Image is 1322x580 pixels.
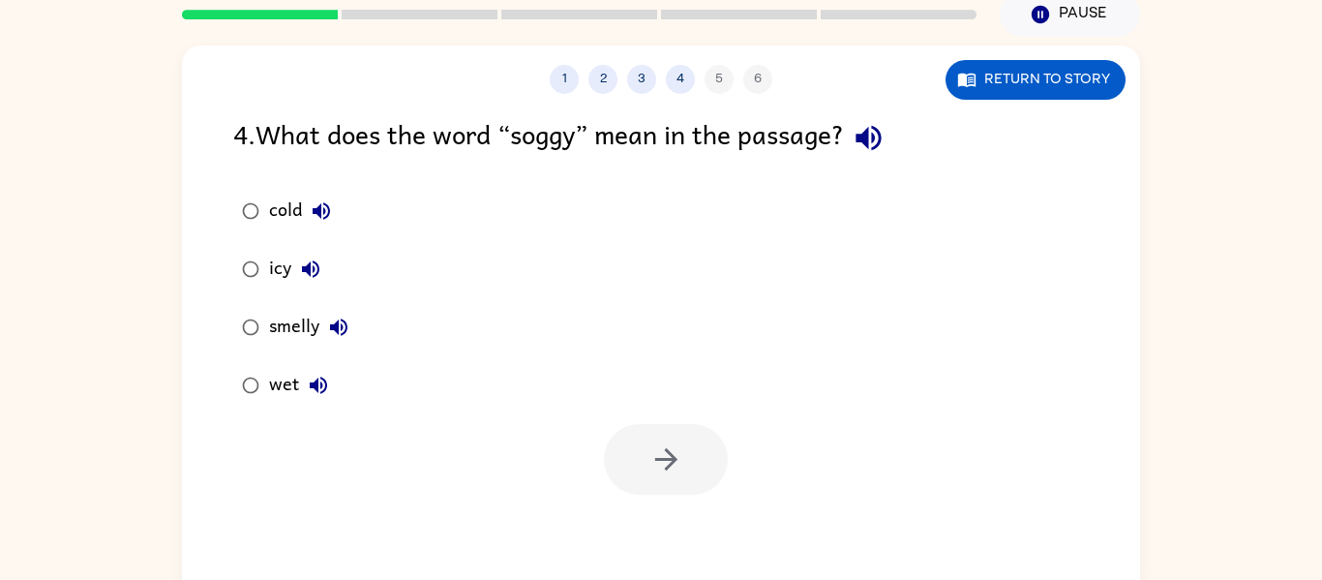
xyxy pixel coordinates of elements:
[233,113,1089,163] div: 4 . What does the word “soggy” mean in the passage?
[302,192,341,230] button: cold
[299,366,338,405] button: wet
[550,65,579,94] button: 1
[588,65,617,94] button: 2
[946,60,1126,100] button: Return to story
[666,65,695,94] button: 4
[269,250,330,289] div: icy
[269,192,341,230] div: cold
[269,308,358,347] div: smelly
[627,65,656,94] button: 3
[269,366,338,405] div: wet
[291,250,330,289] button: icy
[319,308,358,347] button: smelly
